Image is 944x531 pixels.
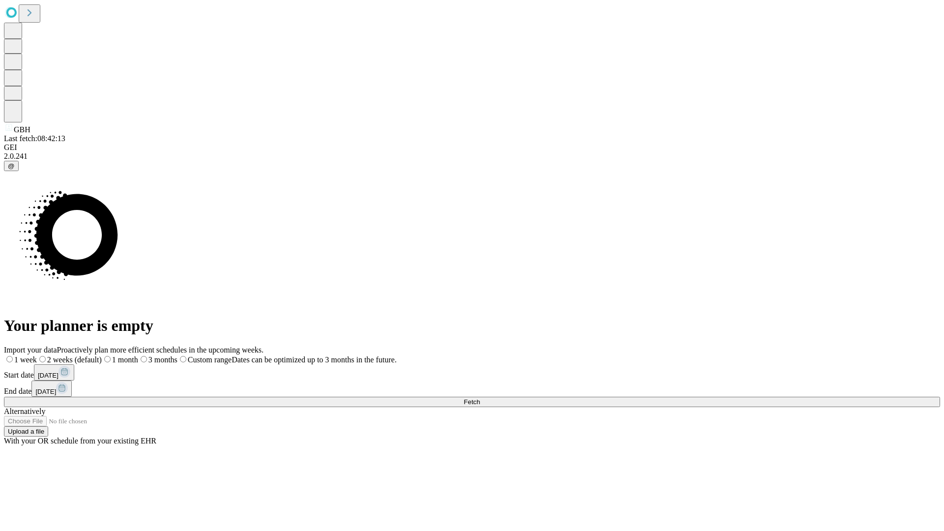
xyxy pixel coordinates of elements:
[34,364,74,381] button: [DATE]
[4,381,940,397] div: End date
[180,356,186,362] input: Custom rangeDates can be optimized up to 3 months in the future.
[188,355,232,364] span: Custom range
[464,398,480,406] span: Fetch
[8,162,15,170] span: @
[57,346,264,354] span: Proactively plan more efficient schedules in the upcoming weeks.
[4,346,57,354] span: Import your data
[4,317,940,335] h1: Your planner is empty
[148,355,177,364] span: 3 months
[232,355,396,364] span: Dates can be optimized up to 3 months in the future.
[4,437,156,445] span: With your OR schedule from your existing EHR
[31,381,72,397] button: [DATE]
[14,125,30,134] span: GBH
[4,364,940,381] div: Start date
[4,161,19,171] button: @
[6,356,13,362] input: 1 week
[104,356,111,362] input: 1 month
[4,397,940,407] button: Fetch
[141,356,147,362] input: 3 months
[4,152,940,161] div: 2.0.241
[4,134,65,143] span: Last fetch: 08:42:13
[35,388,56,395] span: [DATE]
[47,355,102,364] span: 2 weeks (default)
[38,372,59,379] span: [DATE]
[4,407,45,415] span: Alternatively
[14,355,37,364] span: 1 week
[39,356,46,362] input: 2 weeks (default)
[112,355,138,364] span: 1 month
[4,426,48,437] button: Upload a file
[4,143,940,152] div: GEI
